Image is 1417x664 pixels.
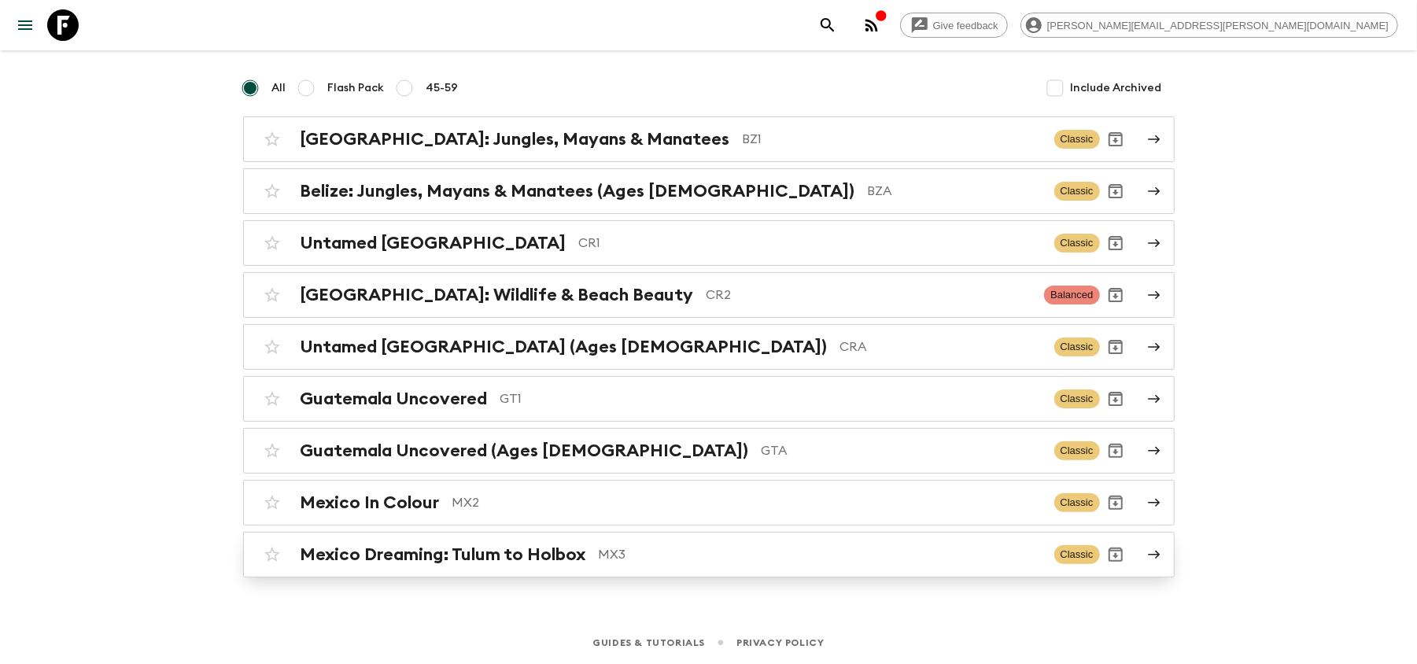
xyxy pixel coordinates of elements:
[900,13,1008,38] a: Give feedback
[1054,338,1100,356] span: Classic
[243,428,1175,474] a: Guatemala Uncovered (Ages [DEMOGRAPHIC_DATA])GTAClassicArchive
[707,286,1032,304] p: CR2
[301,492,440,513] h2: Mexico In Colour
[1039,20,1397,31] span: [PERSON_NAME][EMAIL_ADDRESS][PERSON_NAME][DOMAIN_NAME]
[1054,441,1100,460] span: Classic
[328,80,385,96] span: Flash Pack
[1100,383,1131,415] button: Archive
[452,493,1042,512] p: MX2
[1054,545,1100,564] span: Classic
[1054,130,1100,149] span: Classic
[1100,124,1131,155] button: Archive
[1100,175,1131,207] button: Archive
[762,441,1042,460] p: GTA
[243,324,1175,370] a: Untamed [GEOGRAPHIC_DATA] (Ages [DEMOGRAPHIC_DATA])CRAClassicArchive
[500,389,1042,408] p: GT1
[1054,493,1100,512] span: Classic
[301,337,828,357] h2: Untamed [GEOGRAPHIC_DATA] (Ages [DEMOGRAPHIC_DATA])
[243,220,1175,266] a: Untamed [GEOGRAPHIC_DATA]CR1ClassicArchive
[924,20,1007,31] span: Give feedback
[243,480,1175,526] a: Mexico In ColourMX2ClassicArchive
[592,634,705,651] a: Guides & Tutorials
[272,80,286,96] span: All
[243,168,1175,214] a: Belize: Jungles, Mayans & Manatees (Ages [DEMOGRAPHIC_DATA])BZAClassicArchive
[1044,286,1099,304] span: Balanced
[301,181,855,201] h2: Belize: Jungles, Mayans & Manatees (Ages [DEMOGRAPHIC_DATA])
[301,544,586,565] h2: Mexico Dreaming: Tulum to Holbox
[301,129,730,149] h2: [GEOGRAPHIC_DATA]: Jungles, Mayans & Manatees
[1100,539,1131,570] button: Archive
[840,338,1042,356] p: CRA
[301,389,488,409] h2: Guatemala Uncovered
[1071,80,1162,96] span: Include Archived
[868,182,1042,201] p: BZA
[301,441,749,461] h2: Guatemala Uncovered (Ages [DEMOGRAPHIC_DATA])
[301,285,694,305] h2: [GEOGRAPHIC_DATA]: Wildlife & Beach Beauty
[1054,182,1100,201] span: Classic
[301,233,566,253] h2: Untamed [GEOGRAPHIC_DATA]
[1054,389,1100,408] span: Classic
[426,80,459,96] span: 45-59
[743,130,1042,149] p: BZ1
[9,9,41,41] button: menu
[579,234,1042,253] p: CR1
[243,376,1175,422] a: Guatemala UncoveredGT1ClassicArchive
[1100,487,1131,518] button: Archive
[1100,279,1131,311] button: Archive
[812,9,843,41] button: search adventures
[1100,435,1131,467] button: Archive
[1100,227,1131,259] button: Archive
[243,116,1175,162] a: [GEOGRAPHIC_DATA]: Jungles, Mayans & ManateesBZ1ClassicArchive
[1054,234,1100,253] span: Classic
[1100,331,1131,363] button: Archive
[243,532,1175,577] a: Mexico Dreaming: Tulum to HolboxMX3ClassicArchive
[736,634,824,651] a: Privacy Policy
[599,545,1042,564] p: MX3
[243,272,1175,318] a: [GEOGRAPHIC_DATA]: Wildlife & Beach BeautyCR2BalancedArchive
[1020,13,1398,38] div: [PERSON_NAME][EMAIL_ADDRESS][PERSON_NAME][DOMAIN_NAME]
